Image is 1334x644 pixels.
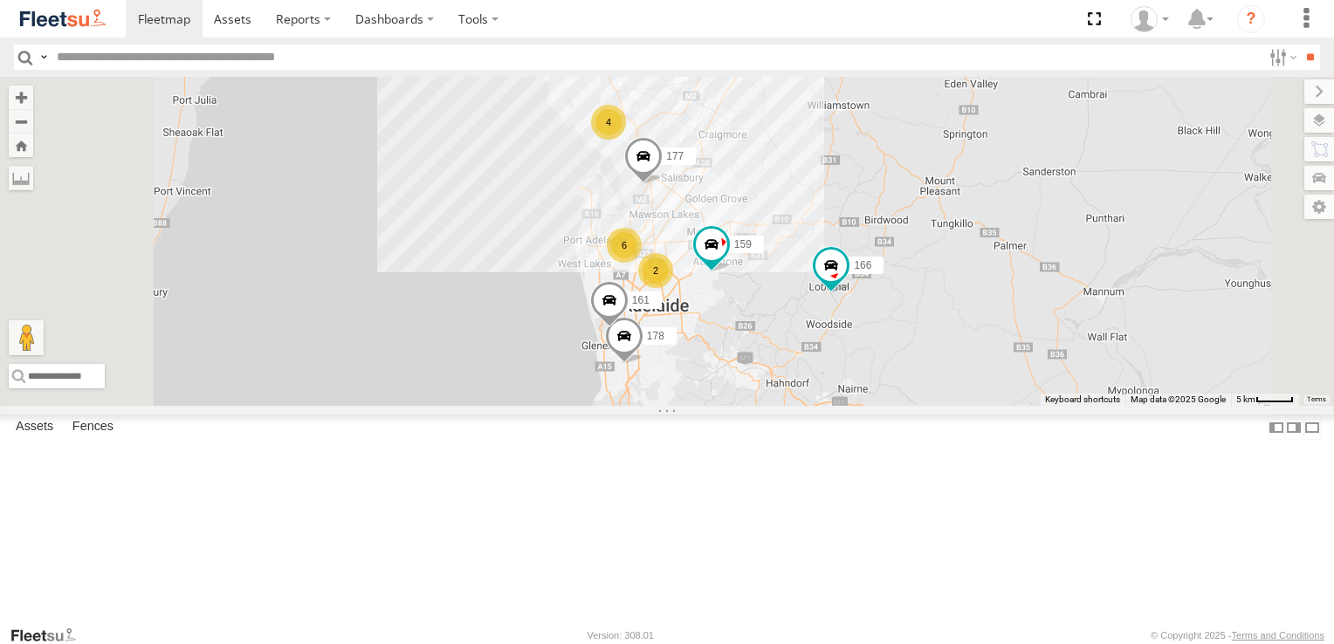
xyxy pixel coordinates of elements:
div: 4 [591,105,626,140]
label: Hide Summary Table [1303,414,1321,440]
a: Terms (opens in new tab) [1308,395,1326,402]
label: Measure [9,166,33,190]
i: ? [1237,5,1265,33]
span: 5 km [1236,394,1255,404]
span: 178 [647,329,664,341]
label: Search Filter Options [1262,45,1300,70]
img: fleetsu-logo-horizontal.svg [17,7,108,31]
span: 161 [632,294,650,306]
button: Drag Pegman onto the map to open Street View [9,320,44,355]
button: Zoom out [9,109,33,134]
div: Arb Quin [1124,6,1175,32]
span: 159 [734,237,752,250]
label: Map Settings [1304,195,1334,219]
label: Search Query [37,45,51,70]
a: Visit our Website [10,627,90,644]
label: Dock Summary Table to the Right [1285,414,1303,440]
button: Zoom in [9,86,33,109]
label: Dock Summary Table to the Left [1268,414,1285,440]
button: Map Scale: 5 km per 40 pixels [1231,394,1299,406]
button: Keyboard shortcuts [1045,394,1120,406]
span: 166 [854,259,871,271]
div: 2 [638,253,673,288]
label: Fences [64,415,122,440]
div: Version: 308.01 [588,630,654,641]
span: Map data ©2025 Google [1131,394,1226,404]
span: 177 [666,150,684,162]
a: Terms and Conditions [1232,630,1324,641]
div: 6 [607,228,642,263]
button: Zoom Home [9,134,33,157]
div: © Copyright 2025 - [1151,630,1324,641]
label: Assets [7,415,62,440]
